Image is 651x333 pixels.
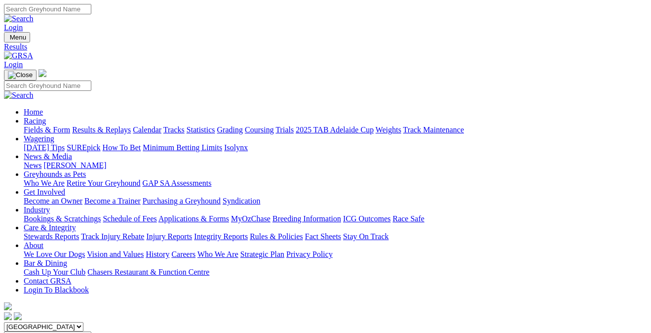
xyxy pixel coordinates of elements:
[4,14,34,23] img: Search
[24,250,85,258] a: We Love Our Dogs
[24,268,85,276] a: Cash Up Your Club
[143,197,221,205] a: Purchasing a Greyhound
[24,108,43,116] a: Home
[24,259,67,267] a: Bar & Dining
[223,197,260,205] a: Syndication
[14,312,22,320] img: twitter.svg
[343,232,388,241] a: Stay On Track
[24,197,647,206] div: Get Involved
[24,223,76,232] a: Care & Integrity
[146,250,169,258] a: History
[24,125,647,134] div: Racing
[194,232,248,241] a: Integrity Reports
[286,250,333,258] a: Privacy Policy
[240,250,284,258] a: Strategic Plan
[4,4,91,14] input: Search
[197,250,238,258] a: Who We Are
[133,125,161,134] a: Calendar
[24,268,647,277] div: Bar & Dining
[24,161,647,170] div: News & Media
[250,232,303,241] a: Rules & Policies
[24,206,50,214] a: Industry
[4,23,23,32] a: Login
[67,179,141,187] a: Retire Your Greyhound
[24,143,647,152] div: Wagering
[24,179,65,187] a: Who We Are
[4,70,37,81] button: Toggle navigation
[87,250,144,258] a: Vision and Values
[245,125,274,134] a: Coursing
[4,32,30,42] button: Toggle navigation
[72,125,131,134] a: Results & Replays
[24,134,54,143] a: Wagering
[4,81,91,91] input: Search
[343,214,390,223] a: ICG Outcomes
[4,60,23,69] a: Login
[4,302,12,310] img: logo-grsa-white.png
[217,125,243,134] a: Grading
[143,143,222,152] a: Minimum Betting Limits
[24,161,41,169] a: News
[275,125,294,134] a: Trials
[4,312,12,320] img: facebook.svg
[24,125,70,134] a: Fields & Form
[403,125,464,134] a: Track Maintenance
[224,143,248,152] a: Isolynx
[146,232,192,241] a: Injury Reports
[305,232,341,241] a: Fact Sheets
[231,214,270,223] a: MyOzChase
[24,232,647,241] div: Care & Integrity
[24,170,86,178] a: Greyhounds as Pets
[143,179,212,187] a: GAP SA Assessments
[103,143,141,152] a: How To Bet
[24,179,647,188] div: Greyhounds as Pets
[24,241,43,250] a: About
[84,197,141,205] a: Become a Trainer
[4,42,647,51] a: Results
[4,91,34,100] img: Search
[81,232,144,241] a: Track Injury Rebate
[24,232,79,241] a: Stewards Reports
[296,125,374,134] a: 2025 TAB Adelaide Cup
[24,250,647,259] div: About
[24,117,46,125] a: Racing
[103,214,156,223] a: Schedule of Fees
[38,69,46,77] img: logo-grsa-white.png
[24,277,71,285] a: Contact GRSA
[24,188,65,196] a: Get Involved
[67,143,100,152] a: SUREpick
[43,161,106,169] a: [PERSON_NAME]
[24,143,65,152] a: [DATE] Tips
[171,250,195,258] a: Careers
[24,197,82,205] a: Become an Owner
[24,286,89,294] a: Login To Blackbook
[24,214,647,223] div: Industry
[272,214,341,223] a: Breeding Information
[187,125,215,134] a: Statistics
[10,34,26,41] span: Menu
[24,152,72,161] a: News & Media
[87,268,209,276] a: Chasers Restaurant & Function Centre
[392,214,424,223] a: Race Safe
[158,214,229,223] a: Applications & Forms
[376,125,401,134] a: Weights
[24,214,101,223] a: Bookings & Scratchings
[163,125,185,134] a: Tracks
[4,51,33,60] img: GRSA
[8,71,33,79] img: Close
